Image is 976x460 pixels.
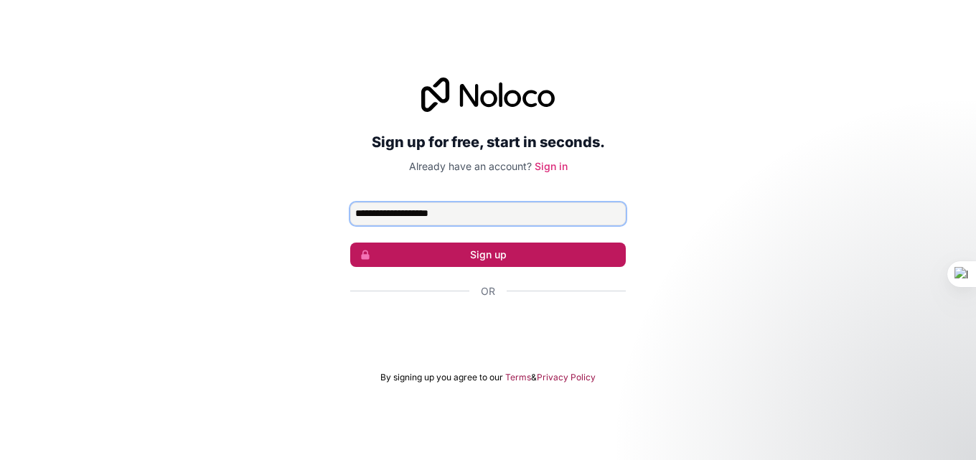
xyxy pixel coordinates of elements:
a: Sign in [535,160,568,172]
h2: Sign up for free, start in seconds. [350,129,626,155]
span: Already have an account? [409,160,532,172]
a: Terms [505,372,531,383]
iframe: Intercom notifications message [689,352,976,453]
span: Or [481,284,495,299]
a: Privacy Policy [537,372,596,383]
button: Sign up [350,243,626,267]
span: By signing up you agree to our [380,372,503,383]
span: & [531,372,537,383]
input: Email address [350,202,626,225]
iframe: Sign in with Google Button [343,314,633,346]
